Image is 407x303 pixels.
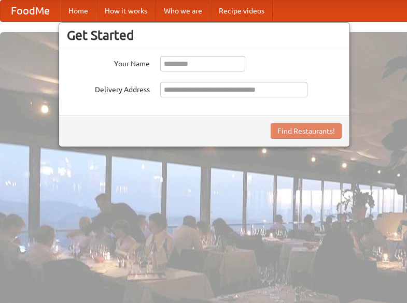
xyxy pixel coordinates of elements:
[210,1,273,21] a: Recipe videos
[156,1,210,21] a: Who we are
[67,82,150,95] label: Delivery Address
[1,1,60,21] a: FoodMe
[67,56,150,69] label: Your Name
[271,123,342,139] button: Find Restaurants!
[96,1,156,21] a: How it works
[60,1,96,21] a: Home
[67,27,342,43] h3: Get Started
